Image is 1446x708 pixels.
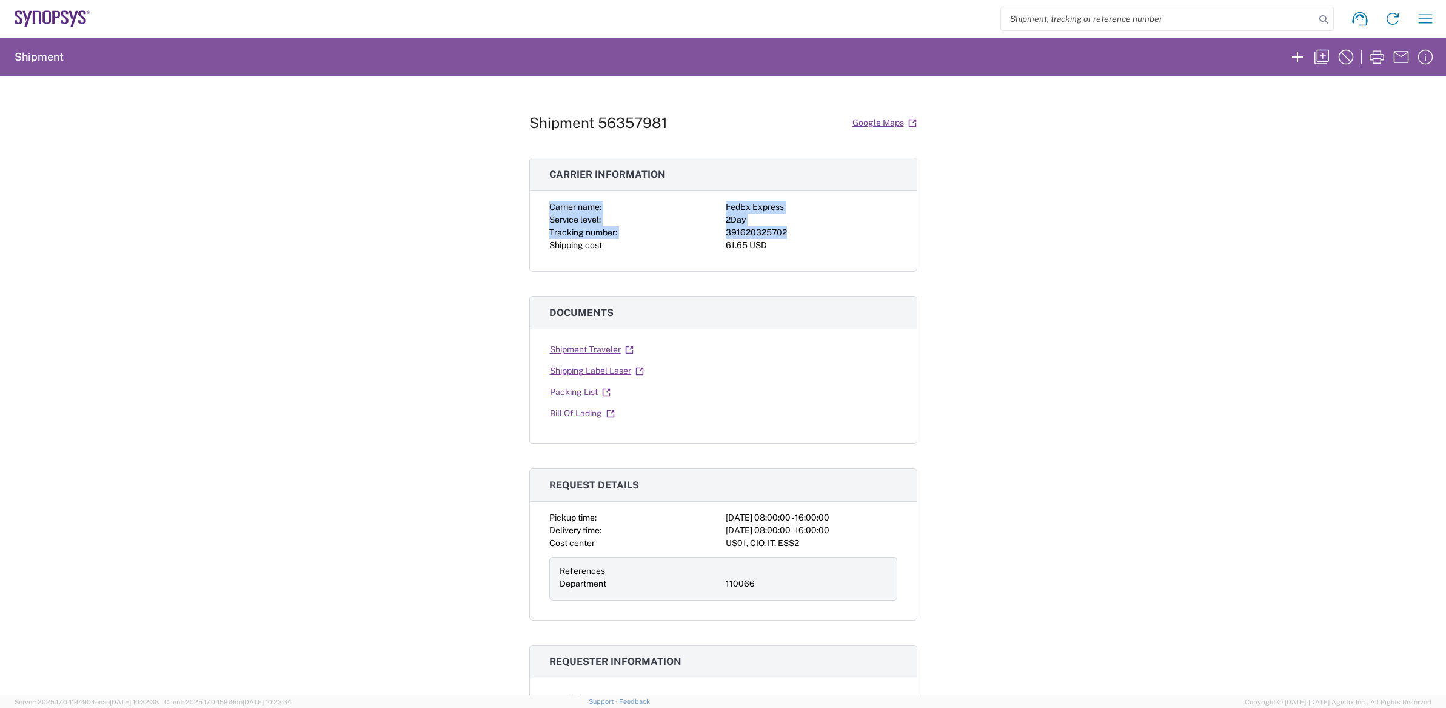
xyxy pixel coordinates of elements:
[852,112,917,133] a: Google Maps
[15,50,64,64] h2: Shipment
[726,239,897,252] div: 61.65 USD
[549,339,634,360] a: Shipment Traveler
[726,201,897,214] div: FedEx Express
[1245,696,1431,707] span: Copyright © [DATE]-[DATE] Agistix Inc., All Rights Reserved
[549,215,601,224] span: Service level:
[549,479,639,491] span: Request details
[549,525,601,535] span: Delivery time:
[1001,7,1315,30] input: Shipment, tracking or reference number
[560,566,605,576] span: References
[549,228,617,237] span: Tracking number:
[560,578,721,590] div: Department
[549,382,611,403] a: Packing List
[529,114,668,132] h1: Shipment 56357981
[726,578,887,590] div: 110066
[726,524,897,537] div: [DATE] 08:00:00 - 16:00:00
[15,698,159,706] span: Server: 2025.17.0-1194904eeae
[549,513,597,522] span: Pickup time:
[549,692,623,705] span: [PERSON_NAME]
[549,656,681,667] span: Requester information
[549,202,601,212] span: Carrier name:
[726,226,897,239] div: 391620325702
[164,698,292,706] span: Client: 2025.17.0-159f9de
[726,537,897,550] div: US01, CIO, IT, ESS2
[726,511,897,524] div: [DATE] 08:00:00 - 16:00:00
[726,214,897,226] div: 2Day
[589,698,619,705] a: Support
[549,360,644,382] a: Shipping Label Laser
[619,698,650,705] a: Feedback
[549,169,666,180] span: Carrier information
[110,698,159,706] span: [DATE] 10:32:38
[549,240,602,250] span: Shipping cost
[549,403,615,424] a: Bill Of Lading
[549,307,614,319] span: Documents
[243,698,292,706] span: [DATE] 10:23:34
[549,538,595,548] span: Cost center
